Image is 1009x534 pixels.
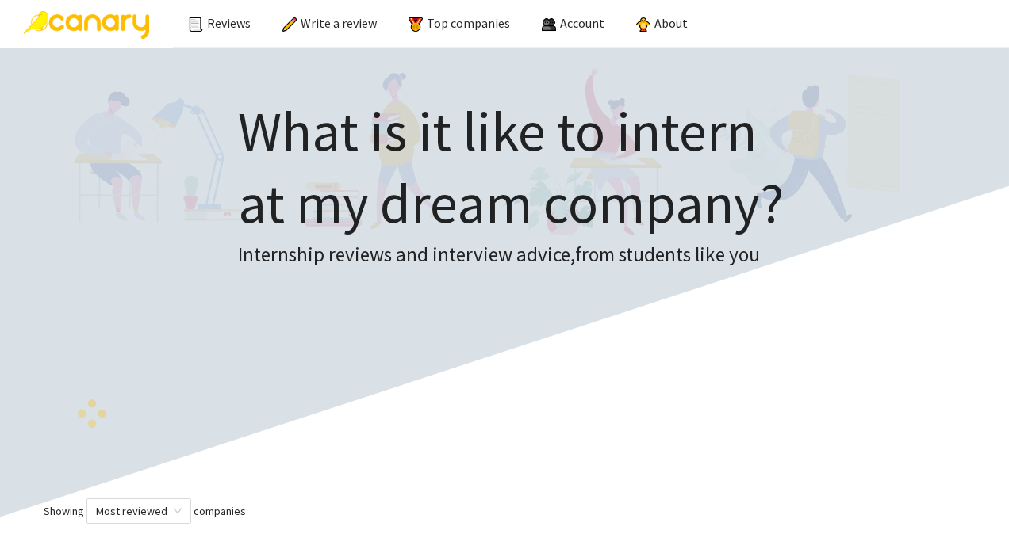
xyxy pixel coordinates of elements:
[238,168,784,238] span: at my dream company?
[542,17,556,32] img: people.png
[282,15,377,31] a: Write a review
[636,15,688,31] a: About
[16,498,993,524] div: Showing companies
[96,499,182,523] span: Most reviewed
[560,15,604,31] span: Account
[24,11,149,39] img: Canary Logo
[189,15,251,31] a: Reviews
[238,239,784,271] h3: Internship reviews and interview advice, from students like you
[409,15,510,31] a: Top companies
[238,95,784,239] h1: What is it like to intern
